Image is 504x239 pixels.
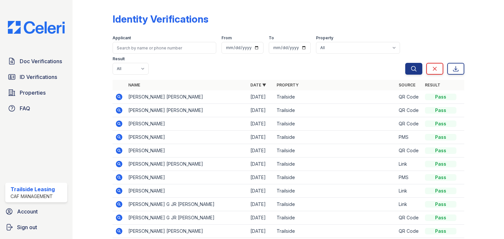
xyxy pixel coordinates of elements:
[396,184,422,198] td: Link
[113,13,208,25] div: Identity Verifications
[425,214,456,221] div: Pass
[3,221,70,234] a: Sign out
[248,211,274,225] td: [DATE]
[274,117,396,131] td: Trailside
[274,90,396,104] td: Trailside
[425,120,456,127] div: Pass
[113,42,216,54] input: Search by name or phone number
[277,83,299,87] a: Property
[248,225,274,238] td: [DATE]
[248,171,274,184] td: [DATE]
[248,131,274,144] td: [DATE]
[126,225,248,238] td: [PERSON_NAME] [PERSON_NAME]
[248,144,274,157] td: [DATE]
[20,57,62,65] span: Doc Verifications
[3,21,70,34] img: CE_Logo_Blue-a8612792a0a2168367f1c8372b55b34899dd931a85d93a1a3d3e32e68fde9ad4.png
[274,211,396,225] td: Trailside
[396,104,422,117] td: QR Code
[20,73,57,81] span: ID Verifications
[396,90,422,104] td: QR Code
[274,171,396,184] td: Trailside
[126,171,248,184] td: [PERSON_NAME]
[126,104,248,117] td: [PERSON_NAME] [PERSON_NAME]
[425,147,456,154] div: Pass
[425,188,456,194] div: Pass
[250,83,266,87] a: Date ▼
[425,161,456,167] div: Pass
[425,228,456,234] div: Pass
[248,104,274,117] td: [DATE]
[126,117,248,131] td: [PERSON_NAME]
[274,225,396,238] td: Trailside
[3,205,70,218] a: Account
[425,83,440,87] a: Result
[396,144,422,157] td: QR Code
[274,144,396,157] td: Trailside
[396,225,422,238] td: QR Code
[126,90,248,104] td: [PERSON_NAME] [PERSON_NAME]
[5,86,67,99] a: Properties
[126,144,248,157] td: [PERSON_NAME]
[126,184,248,198] td: [PERSON_NAME]
[274,198,396,211] td: Trailside
[5,70,67,83] a: ID Verifications
[126,131,248,144] td: [PERSON_NAME]
[274,157,396,171] td: Trailside
[425,134,456,140] div: Pass
[128,83,140,87] a: Name
[113,56,125,62] label: Result
[425,107,456,114] div: Pass
[10,185,55,193] div: Trailside Leasing
[17,223,37,231] span: Sign out
[248,198,274,211] td: [DATE]
[221,35,232,41] label: From
[425,94,456,100] div: Pass
[113,35,131,41] label: Applicant
[274,184,396,198] td: Trailside
[396,198,422,211] td: Link
[274,104,396,117] td: Trailside
[10,193,55,200] div: CAF Management
[5,55,67,68] a: Doc Verifications
[396,157,422,171] td: Link
[248,117,274,131] td: [DATE]
[20,104,30,112] span: FAQ
[396,131,422,144] td: PMS
[269,35,274,41] label: To
[17,208,38,215] span: Account
[248,184,274,198] td: [DATE]
[126,157,248,171] td: [PERSON_NAME] [PERSON_NAME]
[126,211,248,225] td: [PERSON_NAME] G JR [PERSON_NAME]
[126,198,248,211] td: [PERSON_NAME] G JR [PERSON_NAME]
[316,35,333,41] label: Property
[425,201,456,208] div: Pass
[399,83,415,87] a: Source
[425,174,456,181] div: Pass
[396,117,422,131] td: QR Code
[5,102,67,115] a: FAQ
[20,89,46,97] span: Properties
[248,157,274,171] td: [DATE]
[274,131,396,144] td: Trailside
[248,90,274,104] td: [DATE]
[396,211,422,225] td: QR Code
[396,171,422,184] td: PMS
